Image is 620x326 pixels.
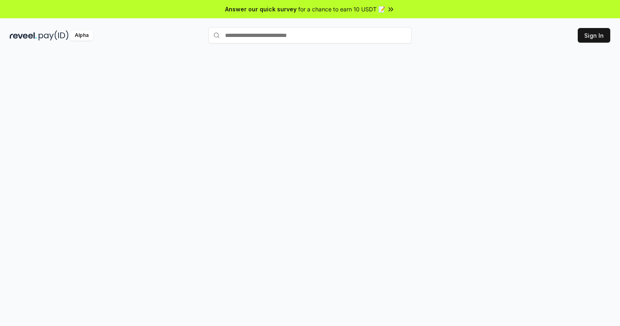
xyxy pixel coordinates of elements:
div: Alpha [70,30,93,41]
button: Sign In [578,28,610,43]
span: for a chance to earn 10 USDT 📝 [298,5,385,13]
img: pay_id [39,30,69,41]
img: reveel_dark [10,30,37,41]
span: Answer our quick survey [225,5,297,13]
